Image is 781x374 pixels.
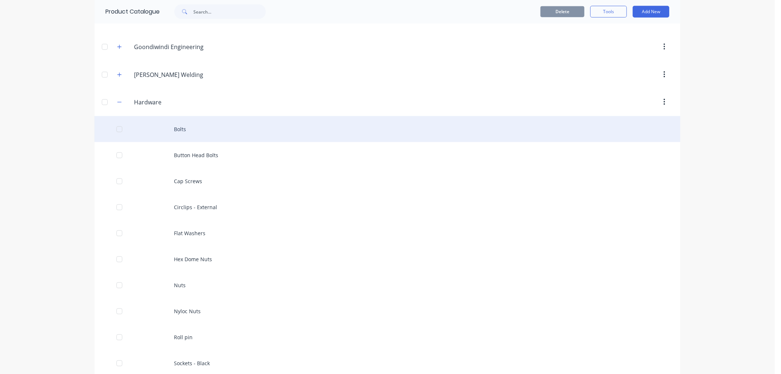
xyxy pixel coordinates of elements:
[94,324,680,350] div: Roll pin
[134,42,221,51] input: Enter category name
[94,116,680,142] div: Bolts
[94,298,680,324] div: Nyloc Nuts
[134,70,221,79] input: Enter category name
[590,6,627,18] button: Tools
[94,194,680,220] div: Circlips - External
[134,98,221,107] input: Enter category name
[633,6,669,18] button: Add New
[94,142,680,168] div: Button Head Bolts
[94,272,680,298] div: Nuts
[94,246,680,272] div: Hex Dome Nuts
[94,220,680,246] div: Flat Washers
[94,168,680,194] div: Cap Screws
[540,6,584,17] button: Delete
[193,4,266,19] input: Search...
